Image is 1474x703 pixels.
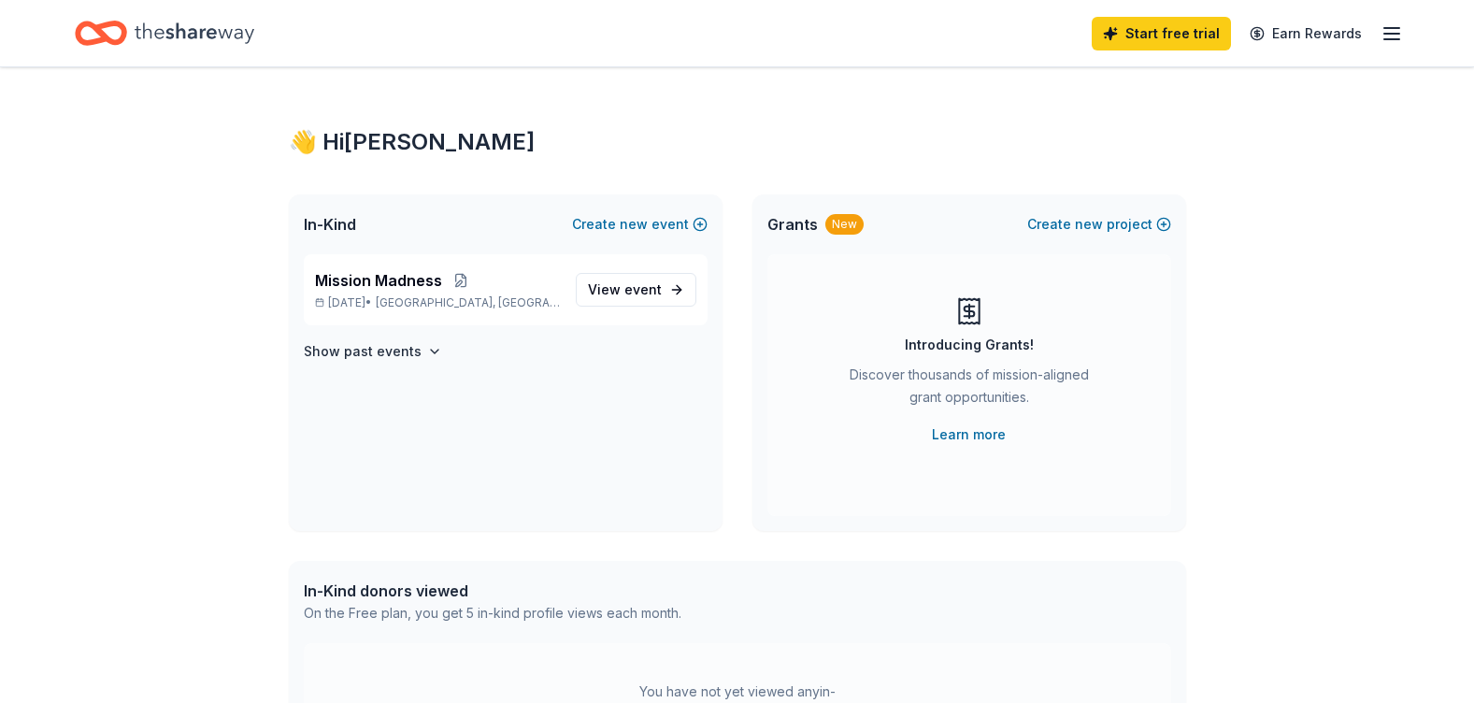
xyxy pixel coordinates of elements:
a: View event [576,273,696,307]
button: Show past events [304,340,442,363]
span: [GEOGRAPHIC_DATA], [GEOGRAPHIC_DATA] [376,295,560,310]
div: New [825,214,864,235]
span: new [620,213,648,236]
p: [DATE] • [315,295,561,310]
div: In-Kind donors viewed [304,580,681,602]
h4: Show past events [304,340,422,363]
a: Start free trial [1092,17,1231,50]
div: Introducing Grants! [905,334,1034,356]
div: On the Free plan, you get 5 in-kind profile views each month. [304,602,681,624]
button: Createnewproject [1027,213,1171,236]
a: Home [75,11,254,55]
span: Mission Madness [315,269,442,292]
div: 👋 Hi [PERSON_NAME] [289,127,1186,157]
a: Earn Rewards [1238,17,1373,50]
button: Createnewevent [572,213,708,236]
a: Learn more [932,423,1006,446]
div: Discover thousands of mission-aligned grant opportunities. [842,364,1096,416]
span: Grants [767,213,818,236]
span: new [1075,213,1103,236]
span: View [588,279,662,301]
span: In-Kind [304,213,356,236]
span: event [624,281,662,297]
